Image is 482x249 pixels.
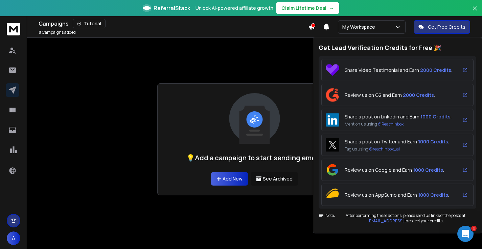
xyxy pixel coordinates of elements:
span: 1 [471,226,477,231]
p: Review us on G2 and Earn . [345,92,435,99]
a: Share Video Testimonial and Earn 2000 Credits. [321,59,474,81]
a: [EMAIL_ADDRESS] [367,218,404,224]
button: Close banner [470,4,479,20]
h2: Get Lead Verification Credits for Free 🎉 [319,43,476,52]
button: A [7,231,20,245]
p: Mention us using [345,121,452,127]
span: 0 [39,29,41,35]
span: 2000 Credits [403,92,434,98]
button: Tutorial [73,19,106,28]
a: Share a post on Twitter and Earn 1000 Credits.Tag us using @reachinbox_ai [321,134,474,156]
span: @reachinbox_ai [369,146,400,152]
a: Review us on Google and Earn 1000 Credits. [321,159,474,181]
span: 2000 Credits [420,67,451,73]
a: Review us on AppSumo and Earn 1000 Credits. [321,184,474,206]
a: Add New [211,172,248,186]
p: Unlock AI-powered affiliate growth [196,5,273,11]
span: 1000 Credits [413,167,443,173]
iframe: Intercom live chat [457,226,474,242]
span: @ReachInbox [378,121,404,127]
p: Get Free Credits [428,24,465,30]
span: ReferralStack [154,4,190,12]
button: Claim Lifetime Deal→ [276,2,339,14]
p: Tag us using [345,146,449,152]
p: My Workspace [342,24,378,30]
p: Share a post on Linkedin and Earn . [345,113,452,120]
a: Review us on G2 and Earn 2000 Credits. [321,84,474,106]
span: 1000 Credits [418,192,448,198]
span: Note: [319,213,335,218]
span: 1000 Credits [418,138,448,145]
p: After performing these actions, please send us links of the posts at to collect your credits . [335,213,476,224]
h1: 💡Add a campaign to start sending emails [186,153,323,163]
button: See Archived [251,172,298,186]
button: Get Free Credits [414,20,470,34]
div: Campaigns [39,19,308,28]
span: 1000 Credits [420,113,451,120]
p: Review us on AppSumo and Earn . [345,192,449,198]
p: Share a post on Twitter and Earn . [345,138,449,145]
p: Share Video Testimonial and Earn . [345,67,452,74]
a: Share a post on Linkedin and Earn 1000 Credits.Mention us using @ReachInbox [321,109,474,131]
p: Review us on Google and Earn . [345,167,444,173]
p: Campaigns added [39,30,76,35]
span: → [329,5,334,11]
